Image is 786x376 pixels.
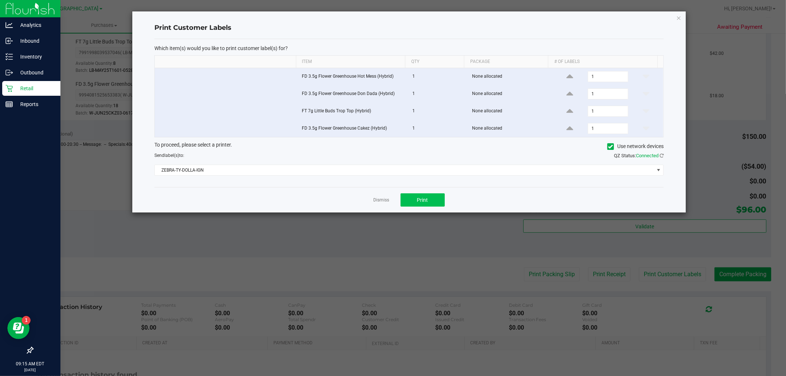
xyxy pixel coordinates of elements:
[6,53,13,60] inline-svg: Inventory
[13,68,57,77] p: Outbound
[297,120,408,137] td: FD 3.5g Flower Greenhouse Cakez (Hybrid)
[408,68,468,85] td: 1
[374,197,389,203] a: Dismiss
[468,68,553,85] td: None allocated
[468,120,553,137] td: None allocated
[13,36,57,45] p: Inbound
[22,316,31,325] iframe: Resource center unread badge
[13,84,57,93] p: Retail
[3,361,57,367] p: 09:15 AM EDT
[164,153,179,158] span: label(s)
[6,21,13,29] inline-svg: Analytics
[296,56,405,68] th: Item
[636,153,659,158] span: Connected
[607,143,664,150] label: Use network devices
[154,23,664,33] h4: Print Customer Labels
[297,103,408,120] td: FT 7g Little Buds Trop Top (Hybrid)
[297,68,408,85] td: FD 3.5g Flower Greenhouse Hot Mess (Hybrid)
[468,85,553,103] td: None allocated
[154,153,184,158] span: Send to:
[6,37,13,45] inline-svg: Inbound
[401,193,445,207] button: Print
[548,56,657,68] th: # of labels
[6,101,13,108] inline-svg: Reports
[13,100,57,109] p: Reports
[154,45,664,52] p: Which item(s) would you like to print customer label(s) for?
[155,165,654,175] span: ZEBRA-TY-DOLLA-IGN
[408,103,468,120] td: 1
[3,367,57,373] p: [DATE]
[614,153,664,158] span: QZ Status:
[149,141,669,152] div: To proceed, please select a printer.
[7,317,29,339] iframe: Resource center
[464,56,548,68] th: Package
[6,69,13,76] inline-svg: Outbound
[417,197,428,203] span: Print
[297,85,408,103] td: FD 3.5g Flower Greenhouse Don Dada (Hybrid)
[6,85,13,92] inline-svg: Retail
[405,56,464,68] th: Qty
[13,21,57,29] p: Analytics
[408,120,468,137] td: 1
[468,103,553,120] td: None allocated
[13,52,57,61] p: Inventory
[408,85,468,103] td: 1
